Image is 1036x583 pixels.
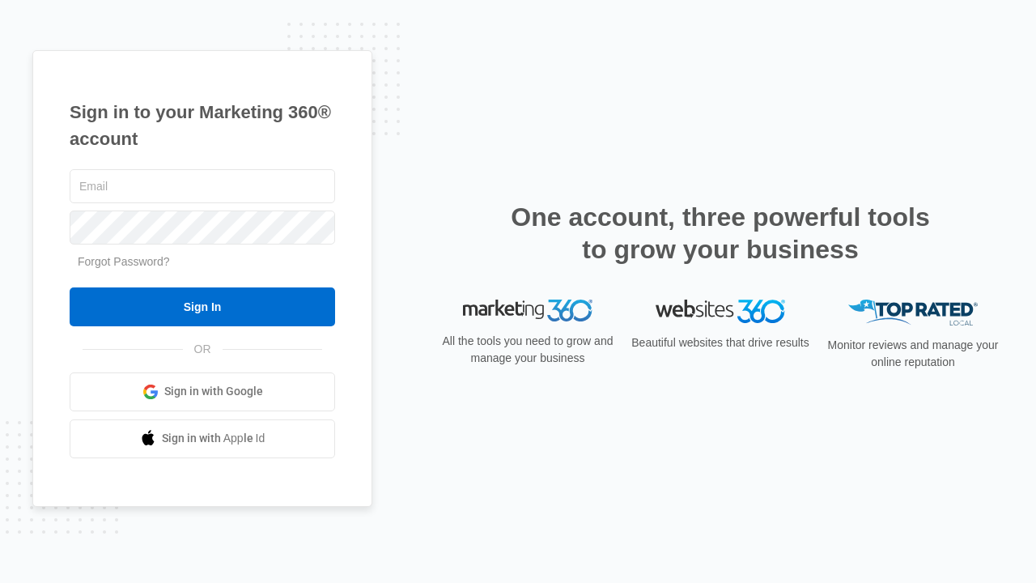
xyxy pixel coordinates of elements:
[162,430,265,447] span: Sign in with Apple Id
[70,419,335,458] a: Sign in with Apple Id
[183,341,223,358] span: OR
[463,300,592,322] img: Marketing 360
[630,334,811,351] p: Beautiful websites that drive results
[848,300,978,326] img: Top Rated Local
[822,337,1004,371] p: Monitor reviews and manage your online reputation
[656,300,785,323] img: Websites 360
[164,383,263,400] span: Sign in with Google
[70,372,335,411] a: Sign in with Google
[437,333,618,367] p: All the tools you need to grow and manage your business
[70,99,335,152] h1: Sign in to your Marketing 360® account
[70,169,335,203] input: Email
[78,255,170,268] a: Forgot Password?
[506,201,935,266] h2: One account, three powerful tools to grow your business
[70,287,335,326] input: Sign In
